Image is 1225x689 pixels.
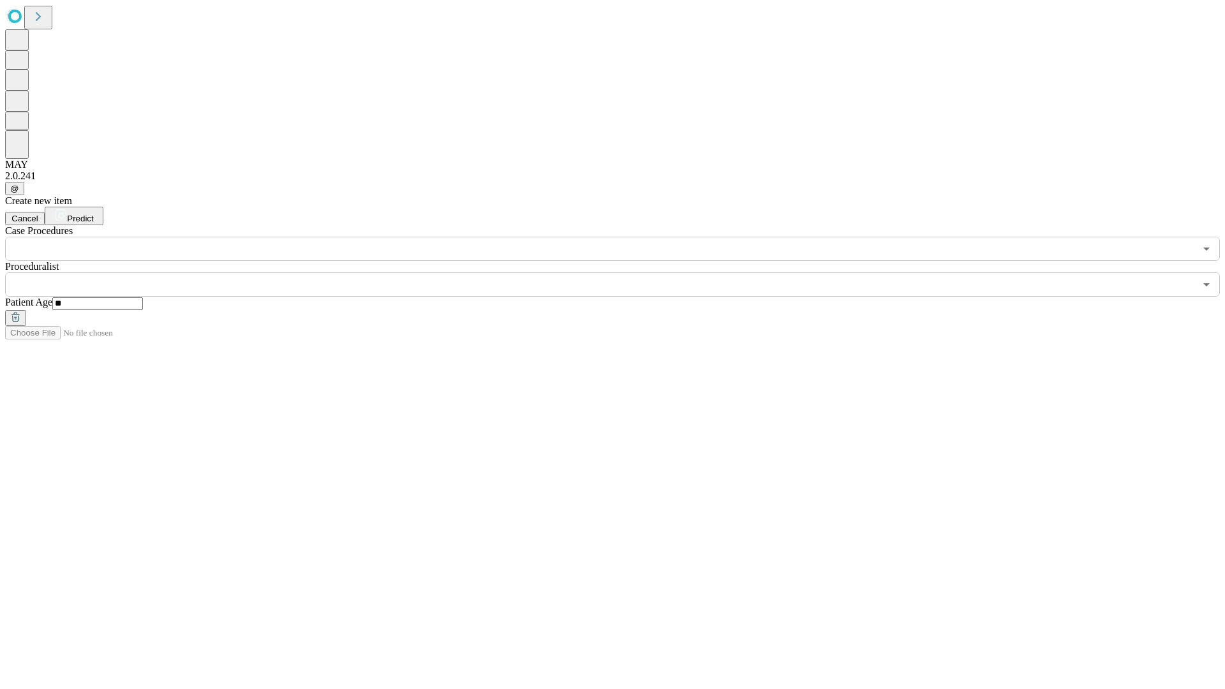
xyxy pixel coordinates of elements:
span: Scheduled Procedure [5,225,73,236]
div: MAY [5,159,1220,170]
button: Open [1198,276,1215,293]
button: @ [5,182,24,195]
span: @ [10,184,19,193]
span: Create new item [5,195,72,206]
span: Proceduralist [5,261,59,272]
span: Predict [67,214,93,223]
span: Cancel [11,214,38,223]
span: Patient Age [5,297,52,307]
div: 2.0.241 [5,170,1220,182]
button: Predict [45,207,103,225]
button: Open [1198,240,1215,258]
button: Cancel [5,212,45,225]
